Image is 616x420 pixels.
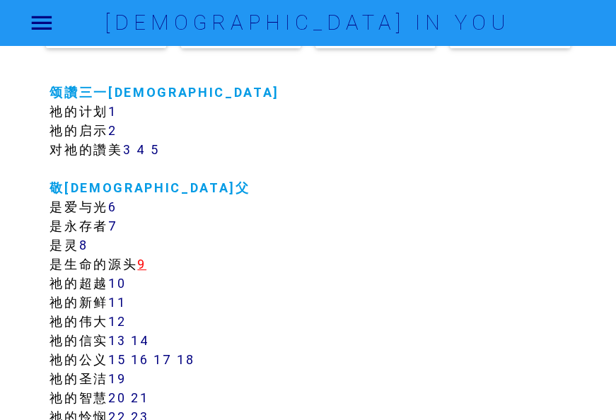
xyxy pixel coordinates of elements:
[108,275,126,291] a: 10
[137,256,146,272] a: 9
[79,237,88,253] a: 8
[123,141,132,158] a: 3
[108,390,126,406] a: 20
[108,371,126,387] a: 19
[131,390,149,406] a: 21
[108,122,117,139] a: 2
[108,199,117,215] a: 6
[177,351,194,368] a: 18
[108,332,126,349] a: 13
[136,141,146,158] a: 4
[108,294,126,310] a: 11
[50,84,279,100] a: 颂讚三一[DEMOGRAPHIC_DATA]
[151,141,160,158] a: 5
[108,351,126,368] a: 15
[556,356,605,409] iframe: Chat
[108,103,117,119] a: 1
[131,332,149,349] a: 14
[108,313,126,329] a: 12
[153,351,172,368] a: 17
[50,180,250,196] a: 敬[DEMOGRAPHIC_DATA]父
[131,351,149,368] a: 16
[108,218,118,234] a: 7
